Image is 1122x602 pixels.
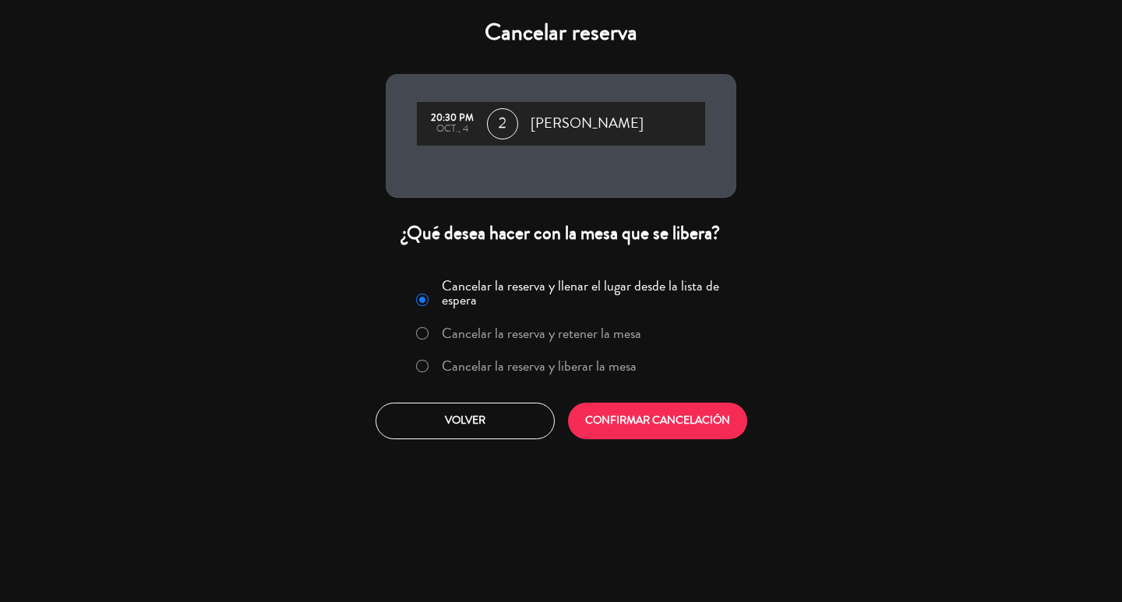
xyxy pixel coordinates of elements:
[442,279,727,307] label: Cancelar la reserva y llenar el lugar desde la lista de espera
[425,113,479,124] div: 20:30 PM
[386,19,736,47] h4: Cancelar reserva
[425,124,479,135] div: oct., 4
[531,112,644,136] span: [PERSON_NAME]
[376,403,555,439] button: Volver
[442,359,637,373] label: Cancelar la reserva y liberar la mesa
[442,326,641,340] label: Cancelar la reserva y retener la mesa
[487,108,518,139] span: 2
[386,221,736,245] div: ¿Qué desea hacer con la mesa que se libera?
[568,403,747,439] button: CONFIRMAR CANCELACIÓN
